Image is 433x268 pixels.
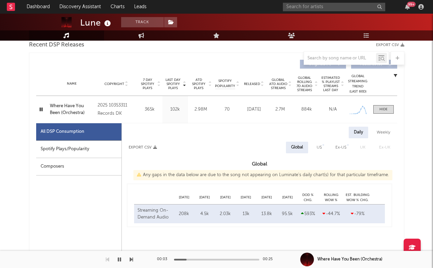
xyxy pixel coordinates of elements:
input: Search for artists [283,3,385,11]
span: Global ATD Audio Streams [269,78,288,90]
div: [DATE] [215,195,236,200]
div: Weekly [372,127,395,138]
div: Streaming On-Demand Audio [138,207,172,221]
div: 00:03 [157,255,171,264]
div: Composers [36,158,121,175]
span: Estimated % Playlist Streams Last Day [321,76,340,92]
div: 593 % [300,211,317,217]
div: Spotify Plays/Popularity [36,141,121,158]
div: 70 [215,106,239,113]
div: 2.7M [269,106,292,113]
div: Lune [80,17,113,28]
span: Released [244,82,260,86]
div: 2025 10353311 Records DK [98,101,135,118]
div: 99 + [407,2,416,7]
div: DoD % Chg. [298,193,318,202]
div: -79 % [346,211,370,217]
div: 208k [175,211,193,217]
div: [DATE] [243,106,265,113]
div: 13k [237,211,255,217]
div: Where Have You Been (Orchestra) [317,256,383,263]
input: Search by song name or URL [304,56,376,61]
div: [DATE] [194,195,215,200]
span: 7 Day Spotify Plays [139,78,157,90]
button: Export CSV [376,43,404,47]
div: Global [291,143,303,152]
div: Global Streaming Trend (Last 60D) [348,74,368,94]
div: Rolling WoW % Chg. [318,193,344,202]
div: All DSP Consumption [36,123,121,141]
div: [DATE] [174,195,194,200]
span: Global Rolling 7D Audio Streams [295,76,314,92]
div: 102k [164,106,186,113]
div: Name [50,81,95,86]
div: 2.98M [190,106,212,113]
button: Export CSV [129,145,157,150]
div: 95.5k [279,211,296,217]
button: 99+ [405,4,410,10]
div: [DATE] [277,195,298,200]
div: Est. Building WoW % Chg. [344,193,371,202]
div: US [317,143,322,152]
div: [DATE] [236,195,257,200]
div: N/A [321,106,344,113]
span: Recent DSP Releases [29,41,84,49]
div: 4.5k [196,211,213,217]
a: Where Have You Been (Orchestra) [50,103,95,116]
div: 884k [295,106,318,113]
span: Spotify Popularity [215,79,235,89]
span: ATD Spotify Plays [190,78,208,90]
span: Last Day Spotify Plays [164,78,182,90]
div: Daily [349,127,368,138]
h3: Global [122,160,397,168]
div: -44.7 % [320,211,342,217]
span: Copyright [104,82,124,86]
div: Ex-US [335,143,346,152]
div: All DSP Consumption [41,128,84,136]
button: Track [121,17,164,27]
div: [DATE] [256,195,277,200]
div: Any gaps in the data below are due to the song not appearing on Luminate's daily chart(s) for tha... [133,170,392,180]
div: 00:25 [263,255,276,264]
div: 13.8k [258,211,275,217]
div: 365k [139,106,161,113]
div: 2.03k [217,211,234,217]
